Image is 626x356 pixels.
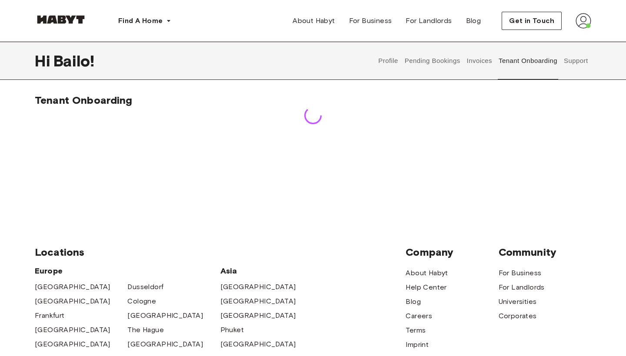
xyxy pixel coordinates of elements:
[286,12,342,30] a: About Habyt
[35,94,133,106] span: Tenant Onboarding
[220,296,296,307] a: [GEOGRAPHIC_DATA]
[406,268,448,278] a: About Habyt
[220,282,296,292] a: [GEOGRAPHIC_DATA]
[498,42,559,80] button: Tenant Onboarding
[220,266,313,276] span: Asia
[127,296,156,307] a: Cologne
[406,282,446,293] a: Help Center
[35,310,65,321] a: Frankfurt
[406,311,432,321] a: Careers
[399,12,459,30] a: For Landlords
[342,12,399,30] a: For Business
[406,340,429,350] a: Imprint
[35,246,406,259] span: Locations
[406,16,452,26] span: For Landlords
[406,325,426,336] a: Terms
[35,325,110,335] a: [GEOGRAPHIC_DATA]
[502,12,562,30] button: Get in Touch
[53,52,94,70] span: Bailo !
[35,339,110,349] a: [GEOGRAPHIC_DATA]
[499,297,537,307] a: Universities
[563,42,589,80] button: Support
[499,268,542,278] a: For Business
[127,282,163,292] a: Dusseldorf
[35,266,220,276] span: Europe
[220,339,296,349] a: [GEOGRAPHIC_DATA]
[466,16,481,26] span: Blog
[127,325,164,335] a: The Hague
[576,13,591,29] img: avatar
[403,42,461,80] button: Pending Bookings
[111,12,178,30] button: Find A Home
[293,16,335,26] span: About Habyt
[220,325,244,335] a: Phuket
[459,12,488,30] a: Blog
[35,52,53,70] span: Hi
[127,339,203,349] a: [GEOGRAPHIC_DATA]
[406,297,421,307] a: Blog
[377,42,400,80] button: Profile
[466,42,493,80] button: Invoices
[499,282,545,293] a: For Landlords
[35,296,110,307] a: [GEOGRAPHIC_DATA]
[375,42,591,80] div: user profile tabs
[499,246,591,259] span: Community
[220,310,296,321] a: [GEOGRAPHIC_DATA]
[349,16,392,26] span: For Business
[35,15,87,24] img: Habyt
[509,16,554,26] span: Get in Touch
[499,311,537,321] a: Corporates
[118,16,163,26] span: Find A Home
[35,282,110,292] a: [GEOGRAPHIC_DATA]
[127,310,203,321] a: [GEOGRAPHIC_DATA]
[406,246,498,259] span: Company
